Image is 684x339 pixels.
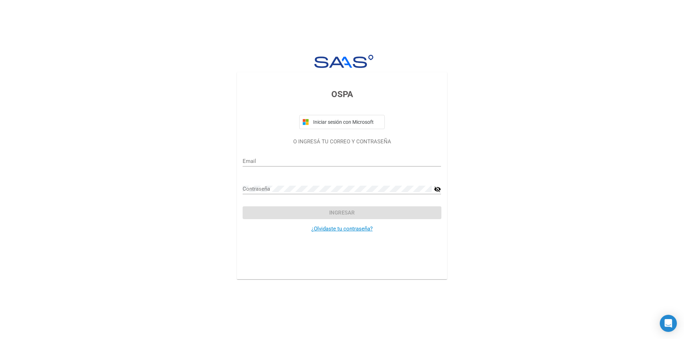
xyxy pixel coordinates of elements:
mat-icon: visibility_off [434,185,441,194]
a: ¿Olvidaste tu contraseña? [311,226,373,232]
button: Ingresar [243,206,441,219]
p: O INGRESÁ TU CORREO Y CONTRASEÑA [243,138,441,146]
span: Ingresar [329,210,355,216]
button: Iniciar sesión con Microsoft [299,115,385,129]
div: Open Intercom Messenger [660,315,677,332]
span: Iniciar sesión con Microsoft [312,119,382,125]
h3: OSPA [243,88,441,101]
